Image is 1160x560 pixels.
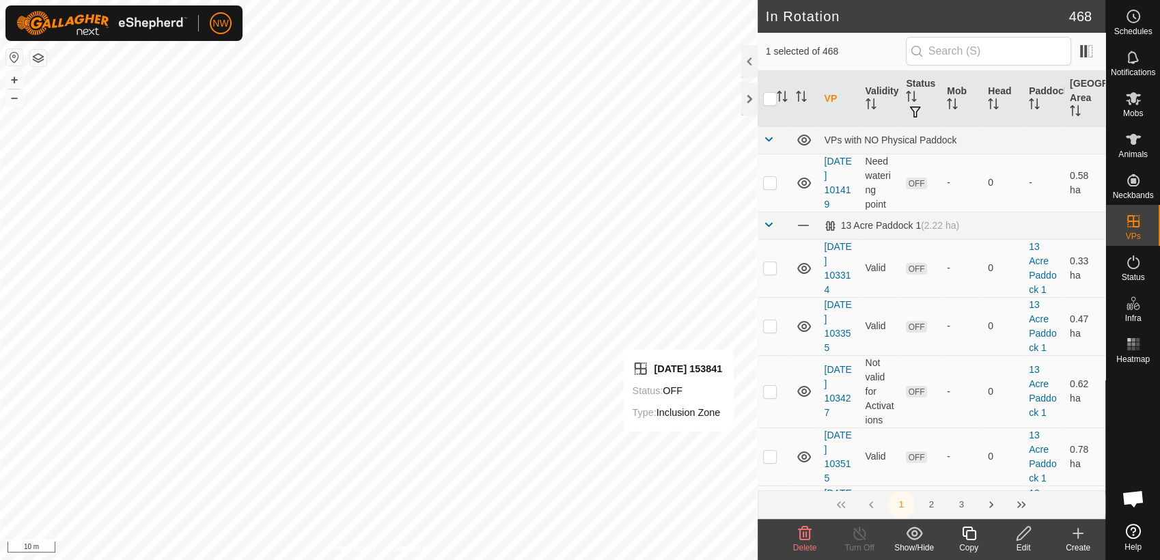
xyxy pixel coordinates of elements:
[632,404,722,421] div: Inclusion Zone
[860,71,901,127] th: Validity
[1029,430,1056,484] a: 13 Acre Paddock 1
[1070,107,1081,118] p-sorticon: Activate to sort
[796,93,807,104] p-sorticon: Activate to sort
[825,430,852,484] a: [DATE] 103515
[825,156,852,210] a: [DATE] 101419
[947,449,977,464] div: -
[982,486,1023,544] td: 0
[212,16,228,31] span: NW
[947,319,977,333] div: -
[947,384,977,399] div: -
[906,263,926,275] span: OFF
[825,488,852,542] a: [DATE] 170542
[392,542,432,555] a: Contact Us
[1029,241,1056,295] a: 13 Acre Paddock 1
[906,451,926,463] span: OFF
[1064,239,1105,297] td: 0.33 ha
[947,100,958,111] p-sorticon: Activate to sort
[1112,191,1153,199] span: Neckbands
[825,220,960,232] div: 13 Acre Paddock 1
[982,154,1023,212] td: 0
[860,486,901,544] td: Valid
[1064,355,1105,428] td: 0.62 ha
[860,239,901,297] td: Valid
[632,385,663,396] label: Status:
[1118,150,1148,158] span: Animals
[860,428,901,486] td: Valid
[1111,68,1155,76] span: Notifications
[825,241,852,295] a: [DATE] 103314
[948,491,975,518] button: 3
[982,71,1023,127] th: Head
[906,321,926,333] span: OFF
[982,428,1023,486] td: 0
[866,100,876,111] p-sorticon: Activate to sort
[921,220,959,231] span: (2.22 ha)
[887,491,915,518] button: 1
[819,71,860,127] th: VP
[825,299,852,353] a: [DATE] 103355
[6,49,23,66] button: Reset Map
[996,542,1051,554] div: Edit
[6,72,23,88] button: +
[825,135,1100,145] div: VPs with NO Physical Paddock
[1023,71,1064,127] th: Paddock
[1064,71,1105,127] th: [GEOGRAPHIC_DATA] Area
[982,239,1023,297] td: 0
[1069,6,1092,27] span: 468
[860,154,901,212] td: Need watering point
[1116,355,1150,363] span: Heatmap
[1064,428,1105,486] td: 0.78 ha
[1064,154,1105,212] td: 0.58 ha
[982,297,1023,355] td: 0
[766,44,906,59] span: 1 selected of 468
[832,542,887,554] div: Turn Off
[860,297,901,355] td: Valid
[1023,154,1064,212] td: -
[1124,543,1142,551] span: Help
[1051,542,1105,554] div: Create
[988,100,999,111] p-sorticon: Activate to sort
[1124,314,1141,322] span: Infra
[632,361,722,377] div: [DATE] 153841
[6,89,23,106] button: –
[982,355,1023,428] td: 0
[906,178,926,189] span: OFF
[941,542,996,554] div: Copy
[1008,491,1035,518] button: Last Page
[941,71,982,127] th: Mob
[906,386,926,397] span: OFF
[632,407,656,418] label: Type:
[1113,478,1154,519] div: Open chat
[1064,297,1105,355] td: 0.47 ha
[324,542,376,555] a: Privacy Policy
[887,542,941,554] div: Show/Hide
[1121,273,1144,281] span: Status
[766,8,1069,25] h2: In Rotation
[825,364,852,418] a: [DATE] 103427
[947,176,977,190] div: -
[1123,109,1143,117] span: Mobs
[900,71,941,127] th: Status
[947,261,977,275] div: -
[1029,299,1056,353] a: 13 Acre Paddock 1
[793,543,817,552] span: Delete
[1064,486,1105,544] td: 1 ha
[978,491,1005,518] button: Next Page
[1029,100,1040,111] p-sorticon: Activate to sort
[1125,232,1140,240] span: VPs
[1029,488,1056,542] a: 13 Acre Paddock 1
[16,11,187,36] img: Gallagher Logo
[1029,364,1056,418] a: 13 Acre Paddock 1
[1114,27,1152,36] span: Schedules
[632,382,722,399] div: OFF
[906,93,917,104] p-sorticon: Activate to sort
[860,355,901,428] td: Not valid for Activations
[917,491,945,518] button: 2
[906,37,1071,66] input: Search (S)
[1106,518,1160,557] a: Help
[777,93,788,104] p-sorticon: Activate to sort
[30,50,46,66] button: Map Layers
